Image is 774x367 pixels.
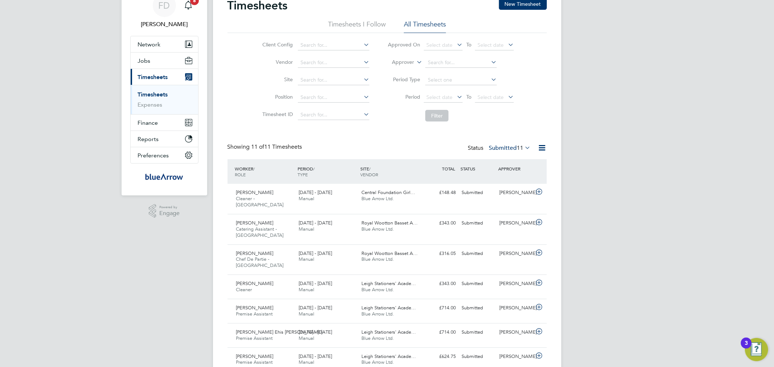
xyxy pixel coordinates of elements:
[425,75,497,85] input: Select one
[496,217,534,229] div: [PERSON_NAME]
[298,75,369,85] input: Search for...
[159,204,180,210] span: Powered by
[388,41,420,48] label: Approved On
[745,338,768,361] button: Open Resource Center, 3 new notifications
[298,172,308,177] span: TYPE
[459,217,497,229] div: Submitted
[260,59,293,65] label: Vendor
[369,166,370,172] span: /
[464,92,474,102] span: To
[298,40,369,50] input: Search for...
[138,119,158,126] span: Finance
[138,57,151,64] span: Jobs
[426,94,452,100] span: Select date
[478,94,504,100] span: Select date
[298,92,369,103] input: Search for...
[496,187,534,199] div: [PERSON_NAME]
[233,162,296,181] div: WORKER
[517,144,524,152] span: 11
[159,210,180,217] span: Engage
[421,278,459,290] div: £343.00
[145,171,183,182] img: bluearrow-logo-retina.png
[459,248,497,260] div: Submitted
[361,311,394,317] span: Blue Arrow Ltd.
[496,326,534,338] div: [PERSON_NAME]
[260,41,293,48] label: Client Config
[496,278,534,290] div: [PERSON_NAME]
[254,166,255,172] span: /
[138,91,168,98] a: Timesheets
[131,36,198,52] button: Network
[468,143,532,153] div: Status
[361,305,416,311] span: Leigh Stationers' Acade…
[361,329,416,335] span: Leigh Stationers' Acade…
[236,250,274,256] span: [PERSON_NAME]
[296,162,359,181] div: PERIOD
[299,220,332,226] span: [DATE] - [DATE]
[478,42,504,48] span: Select date
[131,69,198,85] button: Timesheets
[425,110,449,121] button: Filter
[421,187,459,199] div: £148.48
[496,162,534,175] div: APPROVER
[361,286,394,293] span: Blue Arrow Ltd.
[328,20,386,33] li: Timesheets I Follow
[421,217,459,229] div: £343.00
[298,110,369,120] input: Search for...
[260,111,293,117] label: Timesheet ID
[299,335,314,341] span: Manual
[138,41,161,48] span: Network
[159,1,170,10] span: FD
[299,329,332,335] span: [DATE] - [DATE]
[236,359,273,365] span: Premise Assistant
[459,351,497,363] div: Submitted
[299,256,314,262] span: Manual
[299,359,314,365] span: Manual
[299,189,332,195] span: [DATE] - [DATE]
[251,143,265,150] span: 11 of
[138,136,159,143] span: Reports
[421,326,459,338] div: £714.00
[251,143,302,150] span: 11 Timesheets
[361,189,415,195] span: Central Foundation Girl…
[131,147,198,163] button: Preferences
[138,101,163,108] a: Expenses
[361,226,394,232] span: Blue Arrow Ltd.
[260,94,293,100] label: Position
[464,40,474,49] span: To
[421,351,459,363] div: £624.75
[236,305,274,311] span: [PERSON_NAME]
[388,76,420,83] label: Period Type
[299,286,314,293] span: Manual
[381,59,414,66] label: Approver
[426,42,452,48] span: Select date
[138,74,168,81] span: Timesheets
[459,162,497,175] div: STATUS
[236,189,274,195] span: [PERSON_NAME]
[299,305,332,311] span: [DATE] - [DATE]
[745,343,748,352] div: 3
[236,353,274,359] span: [PERSON_NAME]
[404,20,446,33] li: All Timesheets
[425,58,497,68] input: Search for...
[361,195,394,202] span: Blue Arrow Ltd.
[131,53,198,69] button: Jobs
[138,152,169,159] span: Preferences
[421,302,459,314] div: £714.00
[388,94,420,100] label: Period
[489,144,531,152] label: Submitted
[236,335,273,341] span: Premise Assistant
[131,131,198,147] button: Reports
[459,302,497,314] div: Submitted
[299,226,314,232] span: Manual
[359,162,421,181] div: SITE
[361,280,416,286] span: Leigh Stationers' Acade…
[236,311,273,317] span: Premise Assistant
[496,351,534,363] div: [PERSON_NAME]
[496,302,534,314] div: [PERSON_NAME]
[236,226,284,238] span: Catering Assistant - [GEOGRAPHIC_DATA]
[361,256,394,262] span: Blue Arrow Ltd.
[496,248,534,260] div: [PERSON_NAME]
[260,76,293,83] label: Site
[130,171,198,182] a: Go to home page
